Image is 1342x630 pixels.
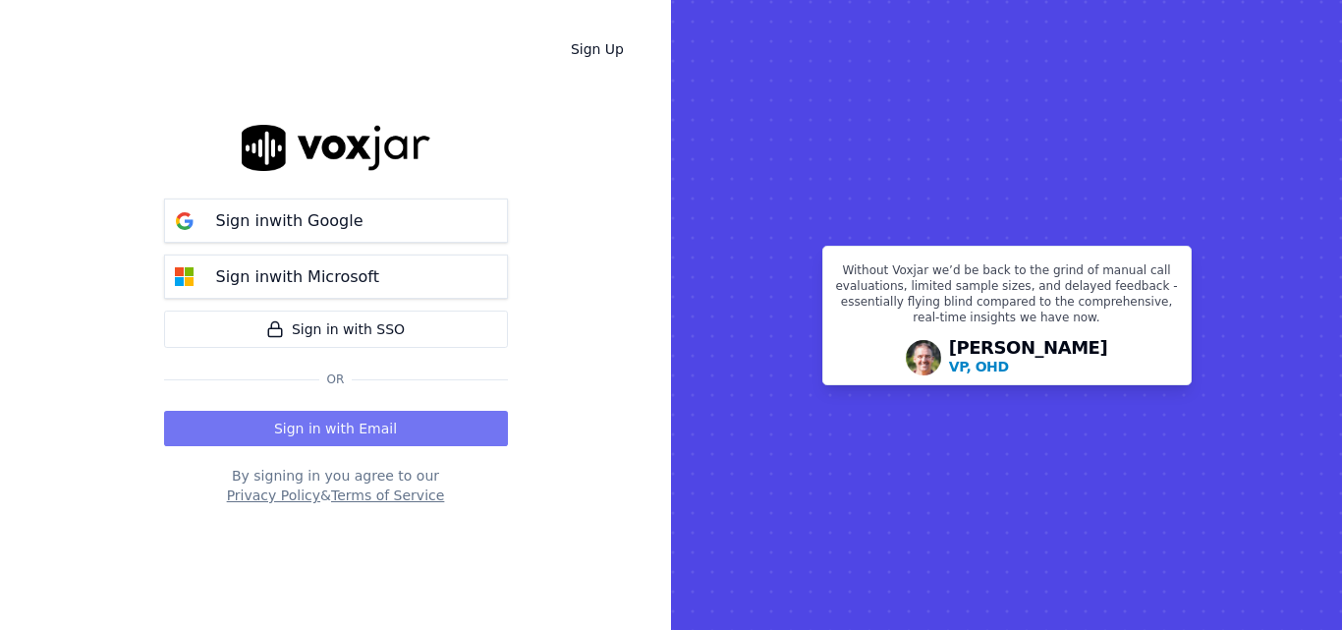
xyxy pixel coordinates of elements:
[216,265,379,289] p: Sign in with Microsoft
[164,311,508,348] a: Sign in with SSO
[164,255,508,299] button: Sign inwith Microsoft
[906,340,941,375] img: Avatar
[164,199,508,243] button: Sign inwith Google
[165,258,204,297] img: microsoft Sign in button
[949,339,1108,376] div: [PERSON_NAME]
[949,357,1009,376] p: VP, OHD
[216,209,363,233] p: Sign in with Google
[165,201,204,241] img: google Sign in button
[331,486,444,505] button: Terms of Service
[555,31,640,67] a: Sign Up
[164,411,508,446] button: Sign in with Email
[835,262,1179,333] p: Without Voxjar we’d be back to the grind of manual call evaluations, limited sample sizes, and de...
[164,466,508,505] div: By signing in you agree to our &
[319,372,353,387] span: Or
[242,125,430,171] img: logo
[227,486,320,505] button: Privacy Policy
